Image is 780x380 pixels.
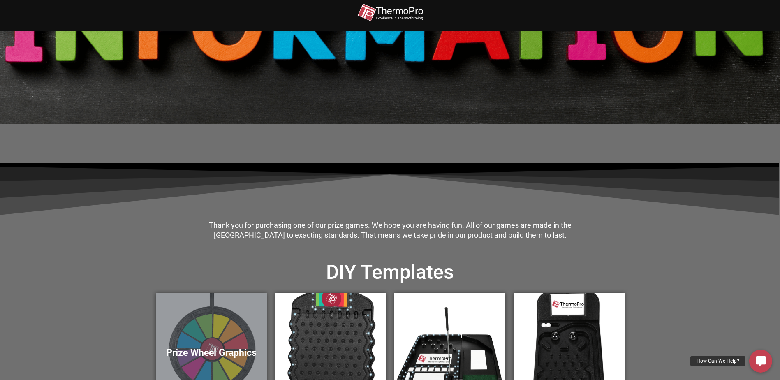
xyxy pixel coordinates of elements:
[156,260,625,285] h2: DIY Templates
[749,350,772,373] a: How Can We Help?
[357,3,423,22] img: thermopro-logo-non-iso
[164,347,259,359] h5: Prize Wheel Graphics
[203,220,578,241] div: Thank you for purchasing one of our prize games. We hope you are having fun. All of our games are...
[690,356,745,366] div: How Can We Help?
